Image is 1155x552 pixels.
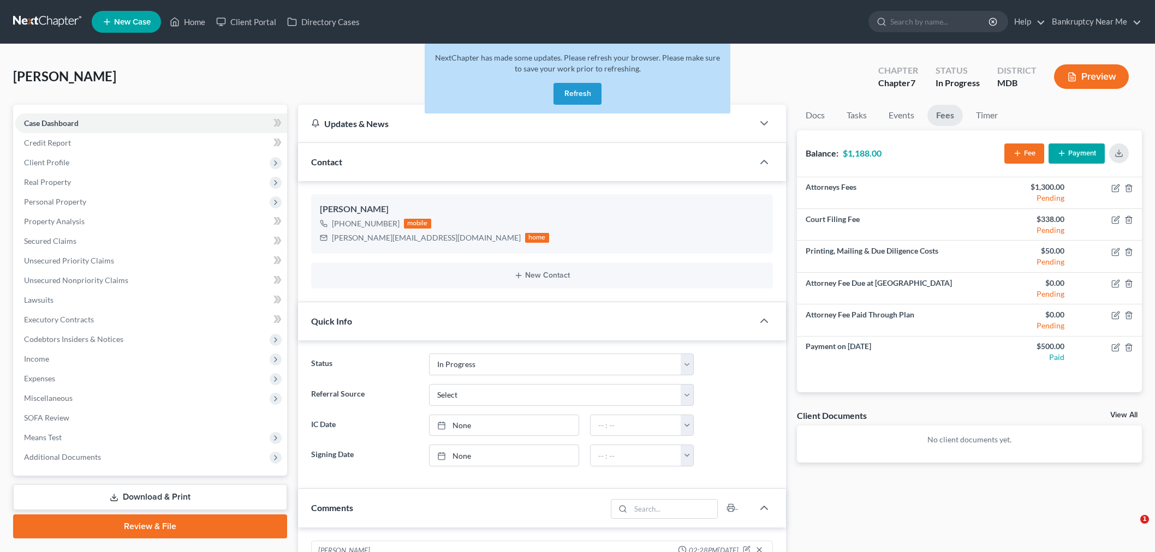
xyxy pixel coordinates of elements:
[1004,143,1044,164] button: Fee
[1009,12,1045,32] a: Help
[1049,143,1105,164] button: Payment
[24,118,79,128] span: Case Dashboard
[997,64,1037,77] div: District
[24,158,69,167] span: Client Profile
[24,256,114,265] span: Unsecured Priority Claims
[978,225,1064,236] div: Pending
[936,64,980,77] div: Status
[430,415,579,436] a: None
[13,484,287,510] a: Download & Print
[591,445,681,466] input: -- : --
[15,113,287,133] a: Case Dashboard
[24,138,71,147] span: Credit Report
[24,354,49,363] span: Income
[15,133,287,153] a: Credit Report
[878,64,918,77] div: Chapter
[332,232,521,243] div: [PERSON_NAME][EMAIL_ADDRESS][DOMAIN_NAME]
[978,182,1064,193] div: $1,300.00
[435,53,720,73] span: NextChapter has made some updates. Please refresh your browser. Please make sure to save your wor...
[15,271,287,290] a: Unsecured Nonpriority Claims
[311,118,740,129] div: Updates & News
[306,445,424,466] label: Signing Date
[24,275,128,285] span: Unsecured Nonpriority Claims
[24,295,53,304] span: Lawsuits
[838,105,876,126] a: Tasks
[525,233,549,243] div: home
[797,105,833,126] a: Docs
[878,77,918,89] div: Chapter
[24,374,55,383] span: Expenses
[13,514,287,538] a: Review & File
[1140,515,1149,524] span: 1
[591,415,681,436] input: -- : --
[1118,515,1144,541] iframe: Intercom live chat
[24,236,76,245] span: Secured Claims
[806,434,1134,445] p: No client documents yet.
[24,197,86,206] span: Personal Property
[24,433,62,442] span: Means Test
[978,341,1064,352] div: $500.00
[306,384,424,406] label: Referral Source
[24,393,73,403] span: Miscellaneous
[910,77,915,88] span: 7
[630,500,717,518] input: Search...
[1046,12,1141,32] a: Bankruptcy Near Me
[24,452,101,461] span: Additional Documents
[320,271,764,280] button: New Contact
[311,157,342,167] span: Contact
[1054,64,1129,89] button: Preview
[797,209,969,241] td: Court Filing Fee
[978,320,1064,331] div: Pending
[15,310,287,329] a: Executory Contracts
[806,148,838,158] strong: Balance:
[24,177,71,187] span: Real Property
[880,105,923,126] a: Events
[927,105,963,126] a: Fees
[15,290,287,310] a: Lawsuits
[114,18,151,26] span: New Case
[306,353,424,375] label: Status
[978,193,1064,203] div: Pending
[404,219,431,229] div: mobile
[320,203,764,216] div: [PERSON_NAME]
[24,315,94,324] span: Executory Contracts
[15,408,287,428] a: SOFA Review
[967,105,1007,126] a: Timer
[332,218,400,229] div: [PHONE_NUMBER]
[306,415,424,436] label: IC Date
[24,413,69,422] span: SOFA Review
[797,241,969,272] td: Printing, Mailing & Due Diligence Costs
[797,272,969,304] td: Attorney Fee Due at [GEOGRAPHIC_DATA]
[978,289,1064,299] div: Pending
[13,68,116,84] span: [PERSON_NAME]
[282,12,365,32] a: Directory Cases
[24,334,123,344] span: Codebtors Insiders & Notices
[797,304,969,336] td: Attorney Fee Paid Through Plan
[24,217,85,226] span: Property Analysis
[311,316,352,326] span: Quick Info
[997,77,1037,89] div: MDB
[15,231,287,251] a: Secured Claims
[797,410,867,421] div: Client Documents
[797,177,969,209] td: Attorneys Fees
[164,12,211,32] a: Home
[1110,411,1138,419] a: View All
[890,11,990,32] input: Search by name...
[15,251,287,271] a: Unsecured Priority Claims
[978,309,1064,320] div: $0.00
[978,256,1064,267] div: Pending
[430,445,579,466] a: None
[978,245,1064,256] div: $50.00
[843,148,882,158] strong: $1,188.00
[553,83,602,105] button: Refresh
[311,502,353,513] span: Comments
[978,214,1064,225] div: $338.00
[797,337,969,368] td: Payment on [DATE]
[15,212,287,231] a: Property Analysis
[978,278,1064,289] div: $0.00
[936,77,980,89] div: In Progress
[211,12,282,32] a: Client Portal
[978,352,1064,363] div: Paid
